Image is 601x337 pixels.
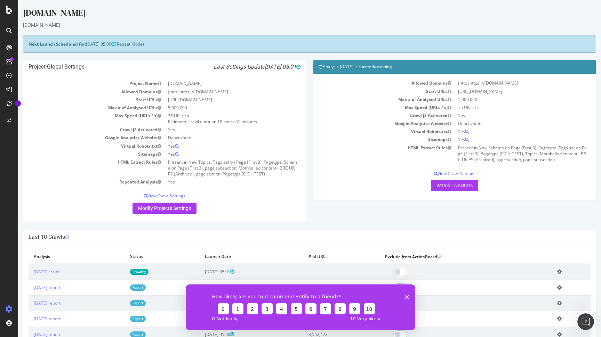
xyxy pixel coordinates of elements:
[146,104,282,112] td: 5,000,000
[199,119,239,125] span: 18 hours 31 minutes
[146,88,282,96] td: (http|https)://[DOMAIN_NAME]
[146,96,282,104] td: [URL][DOMAIN_NAME]
[187,300,216,306] span: [DATE] 05:00
[300,144,436,164] td: HTML Extract Rules
[182,250,285,264] th: Launch Date
[10,142,146,150] td: Virtual Robots.txt
[436,144,572,164] td: Present in Nav, Schema on Page (First 3), Pagetype, Tags set on Page (First 3), Pagetype (RICH-TE...
[10,79,146,87] td: Project Name
[112,284,128,290] a: Report
[186,284,415,330] iframe: Survey from Botify
[10,178,146,186] td: Repeated Analysis
[10,104,146,112] td: Max # of Analysed URLs
[146,142,282,150] td: Yes
[107,250,182,264] th: Status
[10,112,146,126] td: Max Speed (URLs / s)
[16,284,42,290] a: [DATE] report
[285,295,362,311] td: 3,562,997
[195,63,282,70] i: Last Settings Update
[577,313,594,330] iframe: Intercom live chat
[300,95,436,103] td: Max # of Analysed URLs
[436,87,572,95] td: [URL][DOMAIN_NAME]
[247,63,282,70] span: [DATE] 05:01
[300,103,436,111] td: Max Speed (URLs / s)
[112,300,128,306] a: Report
[5,7,578,22] div: [DOMAIN_NAME]
[68,41,97,47] span: [DATE] 05:00
[436,103,572,111] td: 75 URLs / s
[362,250,534,264] th: Exclude from ActionBoard
[16,316,42,322] a: [DATE] report
[300,63,572,70] h4: Analysis [DATE] is currently running
[187,316,216,322] span: [DATE] 05:00
[300,79,436,87] td: Allowed Domains
[146,158,282,178] td: Present in Nav, Topics, Tags set on Page (First 3), Pagetype, Schema on Page (First 3), page.subs...
[5,22,578,29] div: [DOMAIN_NAME]
[436,111,572,119] td: Yes
[436,79,572,87] td: (http|https)://[DOMAIN_NAME]
[187,269,216,275] span: [DATE] 05:01
[10,250,107,264] th: Analysis
[15,100,21,107] div: Tooltip anchor
[436,127,572,135] td: Yes
[16,300,42,306] a: [DATE] report
[300,119,436,127] td: Google Analytics Website
[146,79,282,87] td: [DOMAIN_NAME]
[146,112,282,126] td: 75 URLs / s Estimated crawl duration:
[10,150,146,158] td: Sitemaps
[10,88,146,96] td: Allowed Domains
[436,135,572,143] td: Yes
[300,127,436,135] td: Virtual Robots.txt
[413,180,460,191] a: Watch Live Stats
[10,234,572,241] h4: Last 10 Crawls
[10,193,282,199] p: View Crawl Settings
[285,280,362,295] td: 3,568,678
[112,316,128,322] a: Report
[114,203,178,214] a: Modify Project's Settings
[5,36,578,53] div: (Repeat Mode)
[146,178,282,186] td: Yes
[10,126,146,134] td: Crawl JS Activated
[300,171,572,177] p: View Crawl Settings
[10,63,282,70] h4: Project Global Settings
[300,135,436,143] td: Sitemaps
[146,134,282,142] td: Deactivated
[146,126,282,134] td: Yes
[146,150,282,158] td: Yes
[10,134,146,142] td: Google Analytics Website
[300,87,436,95] td: Start URLs
[10,158,146,178] td: HTML Extract Rules
[300,111,436,119] td: Crawl JS Activated
[16,269,41,275] a: [DATE] crawl
[436,95,572,103] td: 5,000,000
[10,41,68,47] strong: Next Launch Scheduled for:
[187,284,216,290] span: [DATE] 05:01
[285,250,362,264] th: # of URLs
[285,311,362,327] td: 3,558,738
[436,119,572,127] td: Deactivated
[10,96,146,104] td: Start URLs
[112,269,130,275] a: Crawling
